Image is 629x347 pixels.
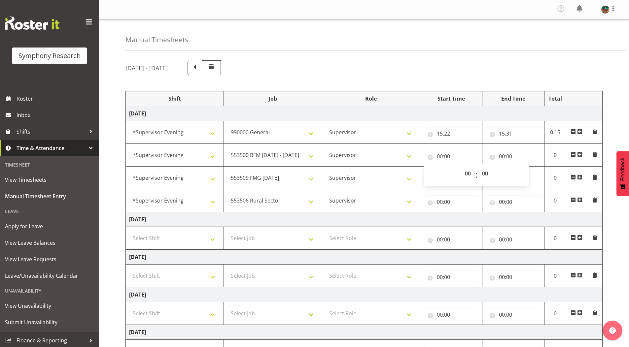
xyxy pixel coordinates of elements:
[486,233,541,246] input: Click to select...
[2,298,97,314] a: View Unavailability
[2,268,97,284] a: Leave/Unavailability Calendar
[620,158,626,181] span: Feedback
[486,150,541,163] input: Click to select...
[18,51,81,61] div: Symphony Research
[129,95,220,103] div: Shift
[486,270,541,284] input: Click to select...
[17,110,96,120] span: Inbox
[17,127,86,137] span: Shifts
[609,327,616,334] img: help-xxl-2.png
[544,302,566,325] td: 0
[227,95,318,103] div: Job
[544,265,566,287] td: 0
[5,175,94,185] span: View Timesheets
[424,308,479,321] input: Click to select...
[17,143,86,153] span: Time & Attendance
[5,317,94,327] span: Submit Unavailability
[126,287,603,302] td: [DATE]
[5,301,94,311] span: View Unavailability
[126,250,603,265] td: [DATE]
[5,221,94,231] span: Apply for Leave
[424,127,479,140] input: Click to select...
[2,284,97,298] div: Unavailability
[616,151,629,196] button: Feedback - Show survey
[486,127,541,140] input: Click to select...
[544,167,566,189] td: 0
[2,188,97,205] a: Manual Timesheet Entry
[126,325,603,340] td: [DATE]
[17,94,96,104] span: Roster
[544,144,566,167] td: 0
[424,150,479,163] input: Click to select...
[2,205,97,218] div: Leave
[2,218,97,235] a: Apply for Leave
[5,191,94,201] span: Manual Timesheet Entry
[424,195,479,208] input: Click to select...
[548,95,563,103] div: Total
[486,195,541,208] input: Click to select...
[326,95,417,103] div: Role
[5,271,94,281] span: Leave/Unavailability Calendar
[475,167,478,183] span: :
[2,251,97,268] a: View Leave Requests
[125,64,168,72] h5: [DATE] - [DATE]
[2,172,97,188] a: View Timesheets
[544,189,566,212] td: 0
[486,308,541,321] input: Click to select...
[126,212,603,227] td: [DATE]
[2,314,97,331] a: Submit Unavailability
[486,95,541,103] div: End Time
[5,16,59,30] img: Rosterit website logo
[424,270,479,284] input: Click to select...
[601,6,609,14] img: said-a-husainf550afc858a57597b0cc8f557ce64376.png
[2,158,97,172] div: Timesheet
[2,235,97,251] a: View Leave Balances
[125,36,188,44] h4: Manual Timesheets
[544,121,566,144] td: 0.15
[17,335,86,345] span: Finance & Reporting
[544,227,566,250] td: 0
[424,233,479,246] input: Click to select...
[5,238,94,248] span: View Leave Balances
[126,106,603,121] td: [DATE]
[424,95,479,103] div: Start Time
[5,254,94,264] span: View Leave Requests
